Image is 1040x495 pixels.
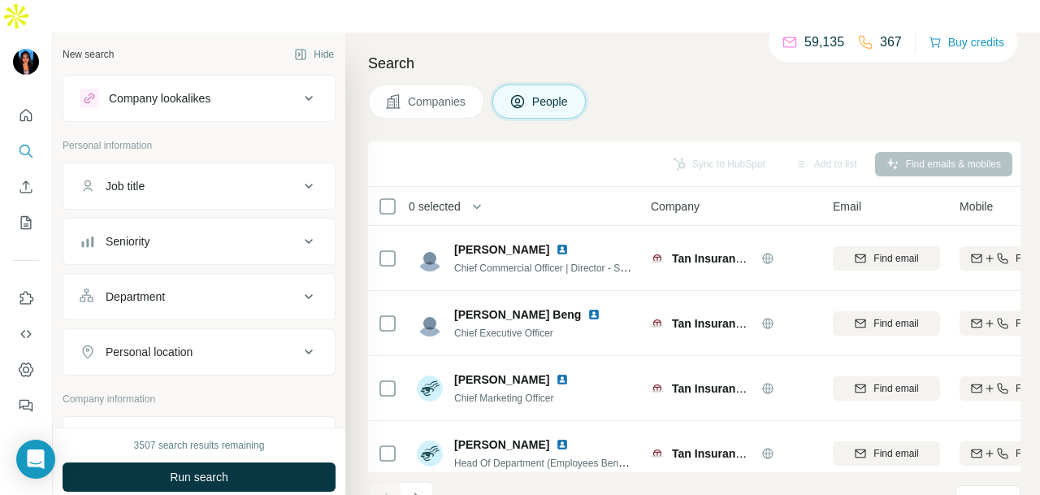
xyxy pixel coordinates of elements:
[454,371,549,388] span: [PERSON_NAME]
[368,52,1020,75] h4: Search
[833,441,940,466] button: Find email
[651,317,664,330] img: Logo of Tan Insurance Brokers
[63,277,335,316] button: Department
[170,469,228,485] span: Run search
[63,167,335,206] button: Job title
[873,316,918,331] span: Find email
[454,241,549,258] span: [PERSON_NAME]
[672,252,795,265] span: Tan Insurance Brokers
[63,222,335,261] button: Seniority
[106,178,145,194] div: Job title
[873,251,918,266] span: Find email
[417,441,443,467] img: Avatar
[13,391,39,420] button: Feedback
[63,462,336,492] button: Run search
[13,208,39,237] button: My lists
[532,93,570,110] span: People
[283,42,345,67] button: Hide
[804,33,844,52] p: 59,135
[454,328,553,339] span: Chief Executive Officer
[833,198,861,215] span: Email
[417,376,443,402] img: Avatar
[13,137,39,166] button: Search
[873,446,918,461] span: Find email
[929,31,1004,54] button: Buy credits
[672,317,795,330] span: Tan Insurance Brokers
[833,376,940,401] button: Find email
[63,79,335,118] button: Company lookalikes
[651,252,664,265] img: Logo of Tan Insurance Brokers
[556,373,569,386] img: LinkedIn logo
[13,49,39,75] img: Avatar
[587,308,600,321] img: LinkedIn logo
[873,381,918,396] span: Find email
[106,344,193,360] div: Personal location
[454,306,581,323] span: [PERSON_NAME] Beng
[417,245,443,271] img: Avatar
[16,440,55,479] div: Open Intercom Messenger
[63,420,335,466] button: Company1
[672,382,795,395] span: Tan Insurance Brokers
[134,438,265,453] div: 3507 search results remaining
[106,233,149,250] div: Seniority
[833,311,940,336] button: Find email
[454,456,635,469] span: Head Of Department (Employees Benefit)
[13,355,39,384] button: Dashboard
[833,246,940,271] button: Find email
[13,319,39,349] button: Use Surfe API
[651,382,664,395] img: Logo of Tan Insurance Brokers
[556,243,569,256] img: LinkedIn logo
[63,332,335,371] button: Personal location
[556,438,569,451] img: LinkedIn logo
[651,447,664,460] img: Logo of Tan Insurance Brokers
[13,284,39,313] button: Use Surfe on LinkedIn
[454,436,549,453] span: [PERSON_NAME]
[454,393,554,404] span: Chief Marketing Officer
[960,198,993,215] span: Mobile
[106,289,165,305] div: Department
[651,198,700,215] span: Company
[672,447,795,460] span: Tan Insurance Brokers
[417,310,443,337] img: Avatar
[109,90,210,106] div: Company lookalikes
[13,172,39,202] button: Enrich CSV
[63,392,336,406] p: Company information
[880,33,902,52] p: 367
[409,198,461,215] span: 0 selected
[408,93,467,110] span: Companies
[63,47,114,62] div: New search
[454,261,679,274] span: Chief Commercial Officer | Director - Specialty Lines
[63,138,336,153] p: Personal information
[13,101,39,130] button: Quick start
